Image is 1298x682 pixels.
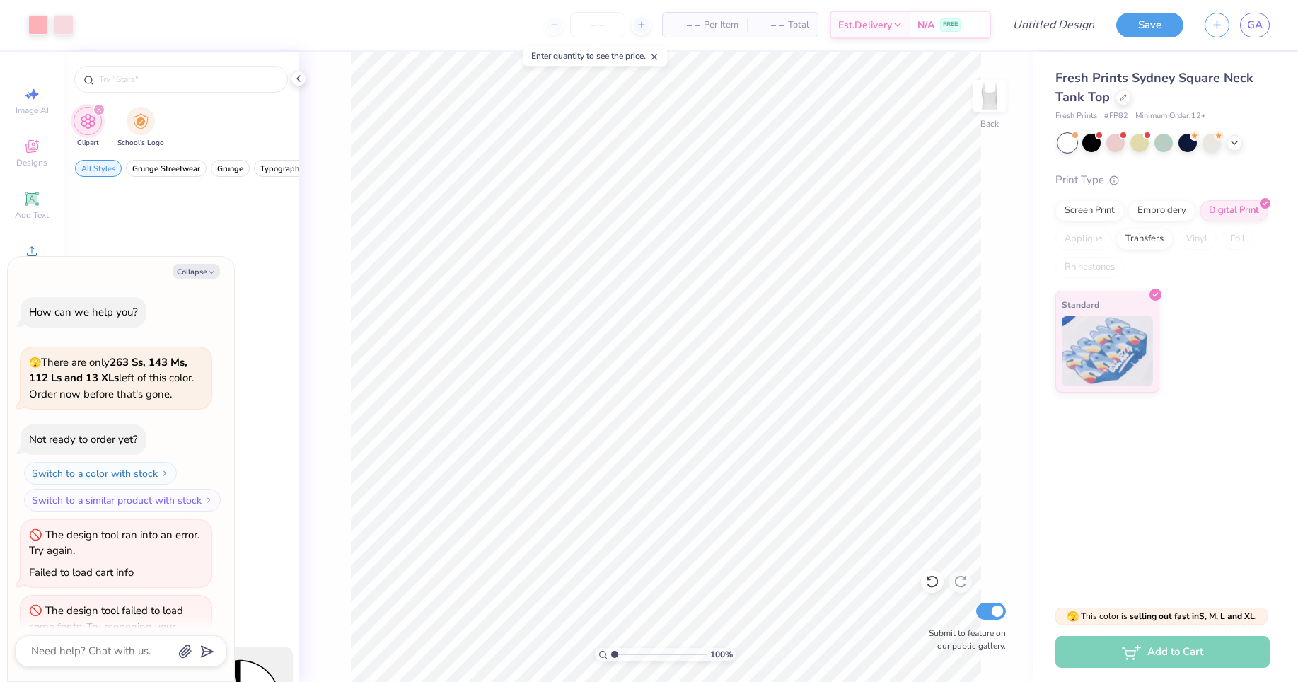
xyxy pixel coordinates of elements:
[98,72,279,86] input: Try "Stars"
[24,462,177,485] button: Switch to a color with stock
[260,163,303,174] span: Typography
[788,18,809,33] span: Total
[1055,172,1270,188] div: Print Type
[943,20,958,30] span: FREE
[1221,229,1254,250] div: Foil
[1116,229,1173,250] div: Transfers
[921,627,1006,652] label: Submit to feature on our public gallery.
[254,160,310,177] button: filter button
[29,356,41,369] span: 🫣
[29,305,138,319] div: How can we help you?
[1104,110,1128,122] span: # FP82
[1200,200,1268,221] div: Digital Print
[81,163,115,174] span: All Styles
[1062,297,1099,312] span: Standard
[1062,316,1153,386] img: Standard
[29,355,194,401] span: There are only left of this color. Order now before that's gone.
[29,432,138,446] div: Not ready to order yet?
[1177,229,1217,250] div: Vinyl
[161,469,169,478] img: Switch to a color with stock
[29,603,183,649] div: The design tool failed to load some fonts. Try reopening your design to fix the issue.
[16,157,47,168] span: Designs
[80,113,96,129] img: Clipart Image
[980,117,999,130] div: Back
[1130,611,1255,622] strong: selling out fast in S, M, L and XL
[117,107,164,149] button: filter button
[671,18,700,33] span: – –
[704,18,738,33] span: Per Item
[917,18,934,33] span: N/A
[1002,11,1106,39] input: Untitled Design
[523,46,667,66] div: Enter quantity to see the price.
[24,489,221,512] button: Switch to a similar product with stock
[211,160,250,177] button: filter button
[204,496,213,504] img: Switch to a similar product with stock
[1135,110,1206,122] span: Minimum Order: 12 +
[1055,257,1124,278] div: Rhinestones
[1247,17,1263,33] span: GA
[710,648,733,661] span: 100 %
[1067,610,1257,623] span: This color is .
[1128,200,1195,221] div: Embroidery
[74,107,102,149] div: filter for Clipart
[975,82,1004,110] img: Back
[117,138,164,149] span: School's Logo
[570,12,625,37] input: – –
[217,163,243,174] span: Grunge
[173,264,220,279] button: Collapse
[1055,229,1112,250] div: Applique
[1055,69,1253,105] span: Fresh Prints Sydney Square Neck Tank Top
[29,528,199,558] div: The design tool ran into an error. Try again.
[132,163,200,174] span: Grunge Streetwear
[1067,610,1079,623] span: 🫣
[16,105,49,116] span: Image AI
[29,565,134,579] div: Failed to load cart info
[126,160,207,177] button: filter button
[755,18,784,33] span: – –
[74,107,102,149] button: filter button
[1055,200,1124,221] div: Screen Print
[77,138,99,149] span: Clipart
[1055,110,1097,122] span: Fresh Prints
[15,209,49,221] span: Add Text
[1116,13,1183,37] button: Save
[1240,13,1270,37] a: GA
[133,113,149,129] img: School's Logo Image
[117,107,164,149] div: filter for School's Logo
[838,18,892,33] span: Est. Delivery
[75,160,122,177] button: filter button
